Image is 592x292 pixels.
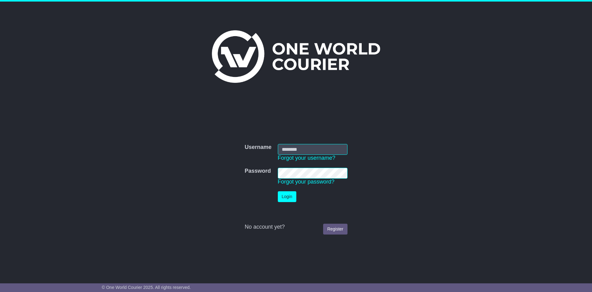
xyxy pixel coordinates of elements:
label: Username [245,144,271,151]
span: © One World Courier 2025. All rights reserved. [102,285,191,290]
a: Forgot your username? [278,155,335,161]
img: One World [212,30,380,83]
label: Password [245,168,271,175]
button: Login [278,191,296,202]
a: Forgot your password? [278,179,335,185]
a: Register [323,224,347,235]
div: No account yet? [245,224,347,231]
